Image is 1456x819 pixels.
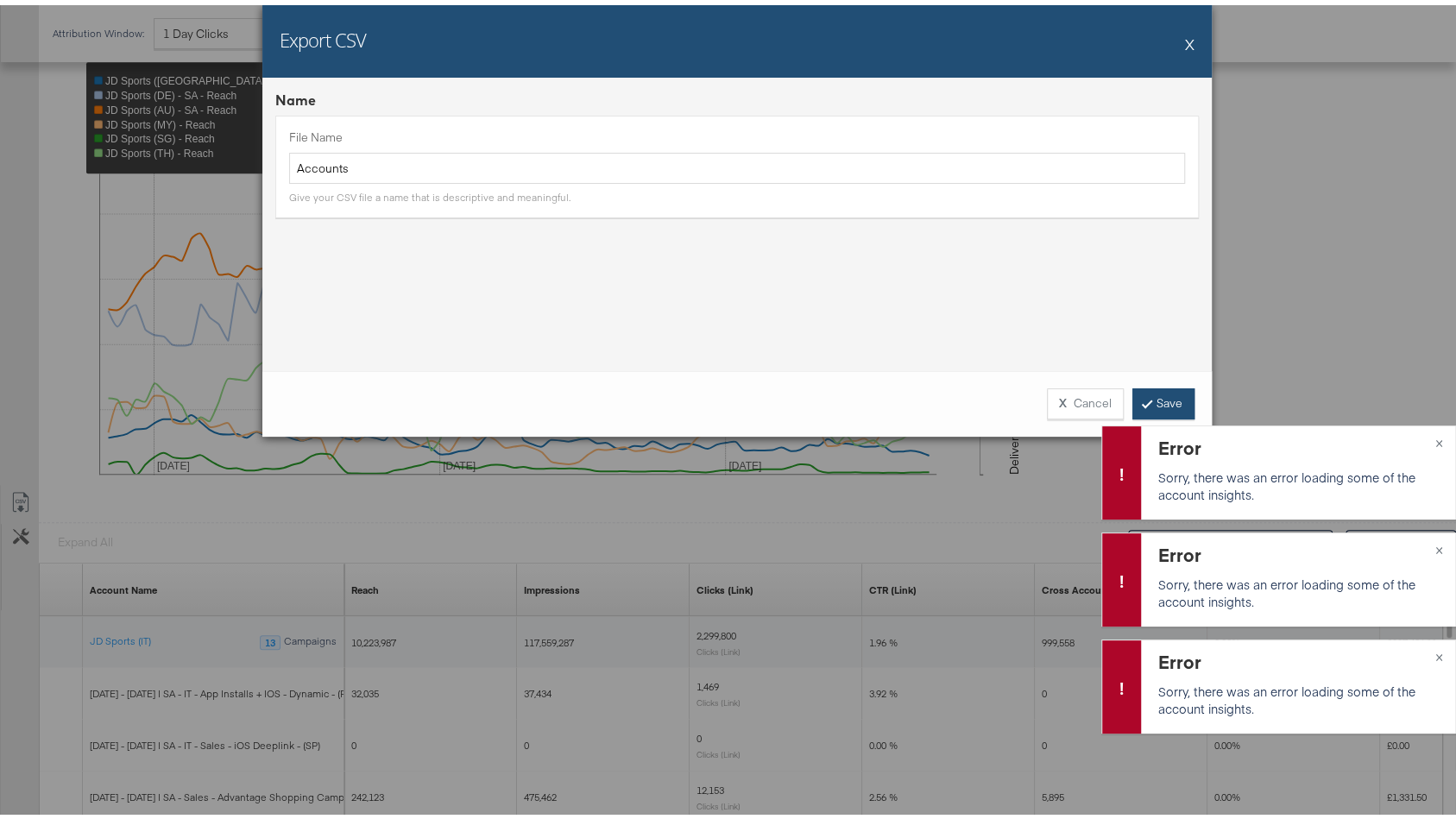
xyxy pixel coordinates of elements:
[1435,640,1443,660] span: ×
[280,22,366,47] h2: Export CSV
[1435,533,1443,553] span: ×
[1059,390,1067,406] strong: X
[1047,383,1124,414] button: XCancel
[1435,426,1443,446] span: ×
[1423,528,1455,559] button: ×
[1158,644,1434,669] div: Error
[275,85,1199,105] div: Name
[1185,22,1194,56] button: X
[1423,635,1455,666] button: ×
[1158,430,1434,455] div: Error
[1132,383,1194,414] a: Save
[1158,463,1434,498] p: Sorry, there was an error loading some of the account insights.
[1158,537,1434,562] div: Error
[1158,677,1434,712] p: Sorry, there was an error loading some of the account insights.
[1423,421,1455,452] button: ×
[289,186,570,199] div: Give your CSV file a name that is descriptive and meaningful.
[1158,570,1434,605] p: Sorry, there was an error loading some of the account insights.
[289,124,1185,141] label: File Name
